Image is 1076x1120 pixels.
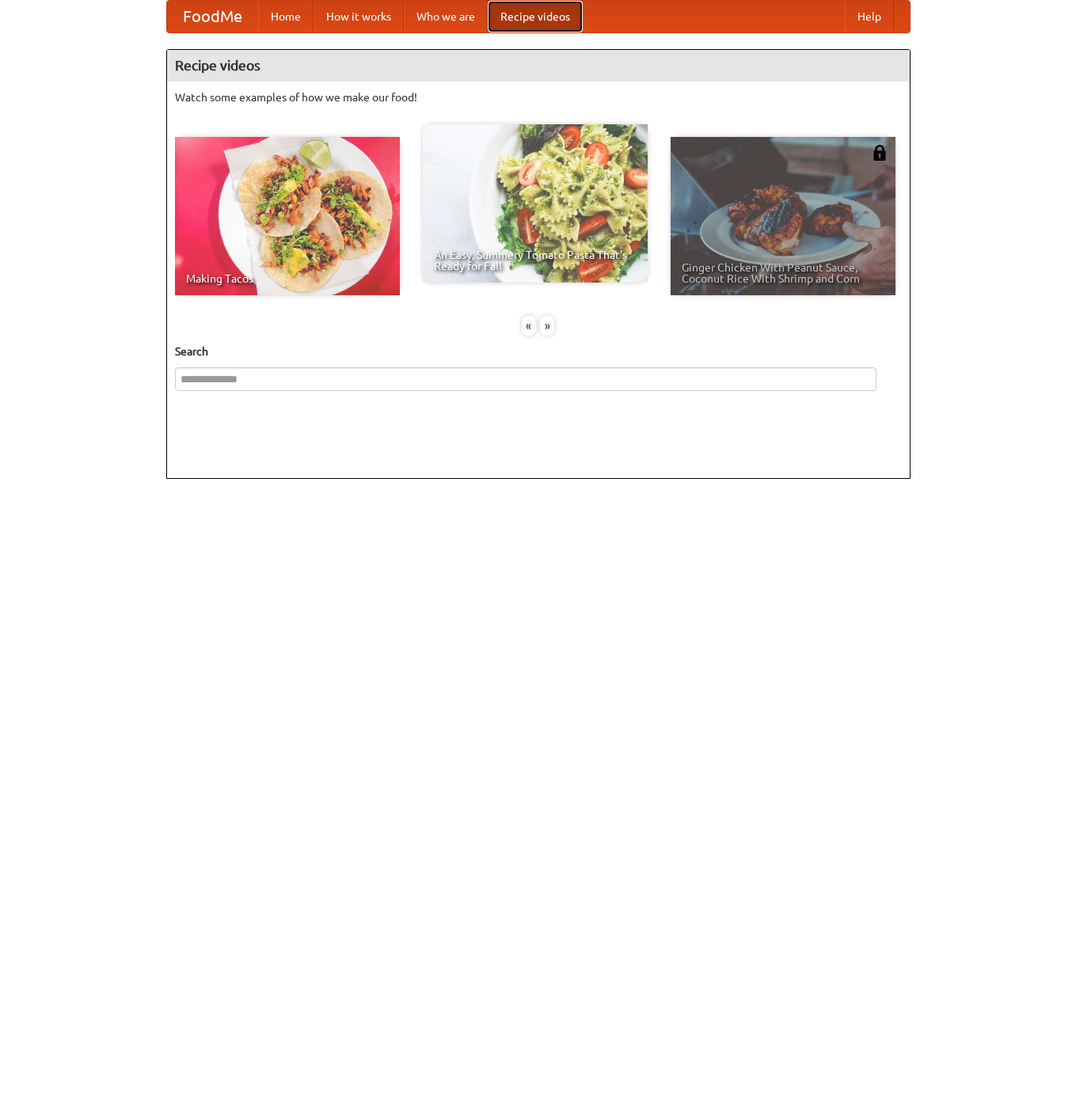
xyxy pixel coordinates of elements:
div: » [540,316,554,336]
a: How it works [314,1,404,32]
p: Watch some examples of how we make our food! [175,89,902,105]
span: An Easy, Summery Tomato Pasta That's Ready for Fall [434,249,637,271]
a: Help [845,1,894,32]
a: FoodMe [167,1,258,32]
img: 483408.png [872,145,888,161]
span: Making Tacos [186,273,389,284]
a: Who we are [404,1,488,32]
div: « [522,316,536,336]
a: Home [258,1,314,32]
a: Making Tacos [175,137,400,295]
h4: Recipe videos [167,50,910,82]
a: An Easy, Summery Tomato Pasta That's Ready for Fall [423,124,648,283]
a: Recipe videos [488,1,583,32]
h5: Search [175,344,902,359]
